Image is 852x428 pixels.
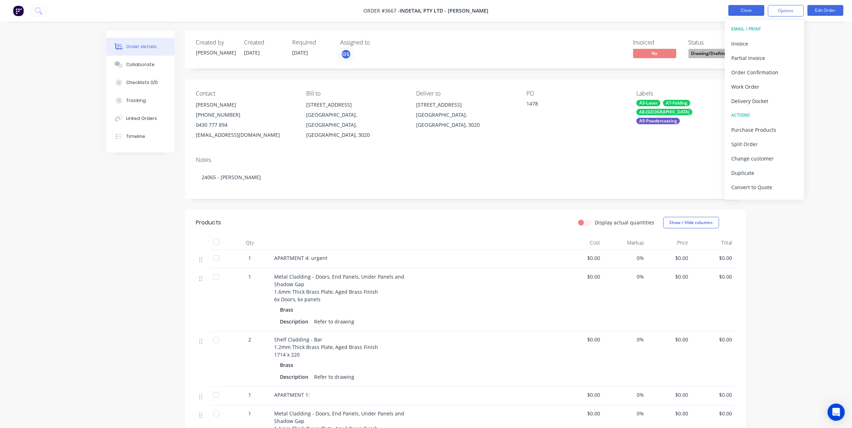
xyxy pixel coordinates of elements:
button: Partial Invoice [725,51,804,65]
span: [DATE] [244,49,260,56]
div: EMAIL / PRINT [731,24,797,34]
span: $0.00 [562,254,600,262]
img: Factory [13,5,24,16]
button: Purchase Products [725,122,804,137]
div: Invoice [731,38,797,49]
div: [EMAIL_ADDRESS][DOMAIN_NAME] [196,130,295,140]
div: Brass [280,304,296,315]
div: [STREET_ADDRESS][GEOGRAPHIC_DATA], [GEOGRAPHIC_DATA], 3020 [416,100,515,130]
button: Edit Order [807,5,843,16]
span: 1 [249,410,252,417]
div: Price [647,236,691,250]
button: Duplicate [725,166,804,180]
div: A7-Folding [663,100,690,106]
span: $0.00 [562,336,600,343]
span: 1 [249,391,252,399]
button: Close [728,5,764,16]
div: [STREET_ADDRESS][GEOGRAPHIC_DATA], [GEOGRAPHIC_DATA], [GEOGRAPHIC_DATA], 3020 [306,100,405,140]
button: Tracking [106,92,175,110]
div: Description [280,316,312,327]
div: 1478 [526,100,616,110]
div: Archive [731,196,797,207]
div: Brass [280,360,296,370]
button: Work Order [725,79,804,94]
div: 24065 - [PERSON_NAME] [196,166,735,188]
button: Show / Hide columns [663,217,719,228]
button: Order Confirmation [725,65,804,79]
div: Description [280,372,312,382]
div: Purchase Products [731,125,797,135]
span: $0.00 [562,391,600,399]
div: A9-Powdercoating [636,118,680,124]
div: PO [526,90,625,97]
button: Linked Orders [106,110,175,127]
button: GS [341,49,351,60]
div: [PERSON_NAME][PHONE_NUMBER]0430 777 894[EMAIL_ADDRESS][DOMAIN_NAME] [196,100,295,140]
span: 0% [606,254,644,262]
div: Duplicate [731,168,797,178]
div: [PHONE_NUMBER] [196,110,295,120]
span: Order #3667 - [364,8,400,14]
button: Delivery Docket [725,94,804,108]
div: Total [691,236,735,250]
span: Shelf Cladding - Bar 1.2mm Thick Brass Plate, Aged Brass Finish 1714 x 220 [275,336,378,358]
span: APARTMENT 4: urgent [275,255,328,261]
span: $0.00 [694,273,732,280]
div: Refer to drawing [312,316,358,327]
div: Markup [603,236,647,250]
span: [DATE] [293,49,308,56]
div: Refer to drawing [312,372,358,382]
div: Invoiced [633,39,680,46]
button: ACTIONS [725,108,804,122]
span: $0.00 [650,336,688,343]
button: EMAIL / PRINT [725,22,804,36]
button: Order details [106,38,175,56]
div: Assigned to [341,39,413,46]
div: Required [293,39,332,46]
div: ACTIONS [731,111,797,120]
span: 2 [249,336,252,343]
div: A8-[GEOGRAPHIC_DATA] [636,109,692,115]
button: Timeline [106,127,175,145]
span: $0.00 [694,254,732,262]
span: 1 [249,273,252,280]
div: 0430 777 894 [196,120,295,130]
div: [STREET_ADDRESS] [306,100,405,110]
span: Drawing/Draftin... [688,49,732,58]
div: Collaborate [126,61,155,68]
div: Deliver to [416,90,515,97]
div: Notes [196,157,735,163]
div: Timeline [126,133,145,140]
span: No [633,49,676,58]
button: Checklists 0/0 [106,74,175,92]
span: $0.00 [562,410,600,417]
span: 1 [249,254,252,262]
span: Indetail Pty Ltd - [PERSON_NAME] [400,8,489,14]
div: Delivery Docket [731,96,797,106]
span: $0.00 [650,410,688,417]
span: 0% [606,410,644,417]
span: 0% [606,273,644,280]
div: Labels [636,90,735,97]
div: Created by [196,39,236,46]
span: 0% [606,336,644,343]
div: Cost [559,236,603,250]
div: [PERSON_NAME] [196,49,236,56]
div: [GEOGRAPHIC_DATA], [GEOGRAPHIC_DATA], [GEOGRAPHIC_DATA], 3020 [306,110,405,140]
span: $0.00 [694,336,732,343]
button: Options [768,5,804,17]
div: Tracking [126,97,146,104]
span: Metal Cladding - Doors, End Panels, Under Panels and Shadow Gap 1.6mm Thick Brass Plate, Aged Bra... [275,273,405,303]
span: $0.00 [694,410,732,417]
div: Change customer [731,153,797,164]
div: [GEOGRAPHIC_DATA], [GEOGRAPHIC_DATA], 3020 [416,110,515,130]
button: Invoice [725,36,804,51]
button: Convert to Quote [725,180,804,194]
div: Products [196,218,221,227]
button: Split Order [725,137,804,151]
div: Order details [126,43,157,50]
div: [PERSON_NAME] [196,100,295,110]
span: $0.00 [694,391,732,399]
div: Qty [229,236,272,250]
